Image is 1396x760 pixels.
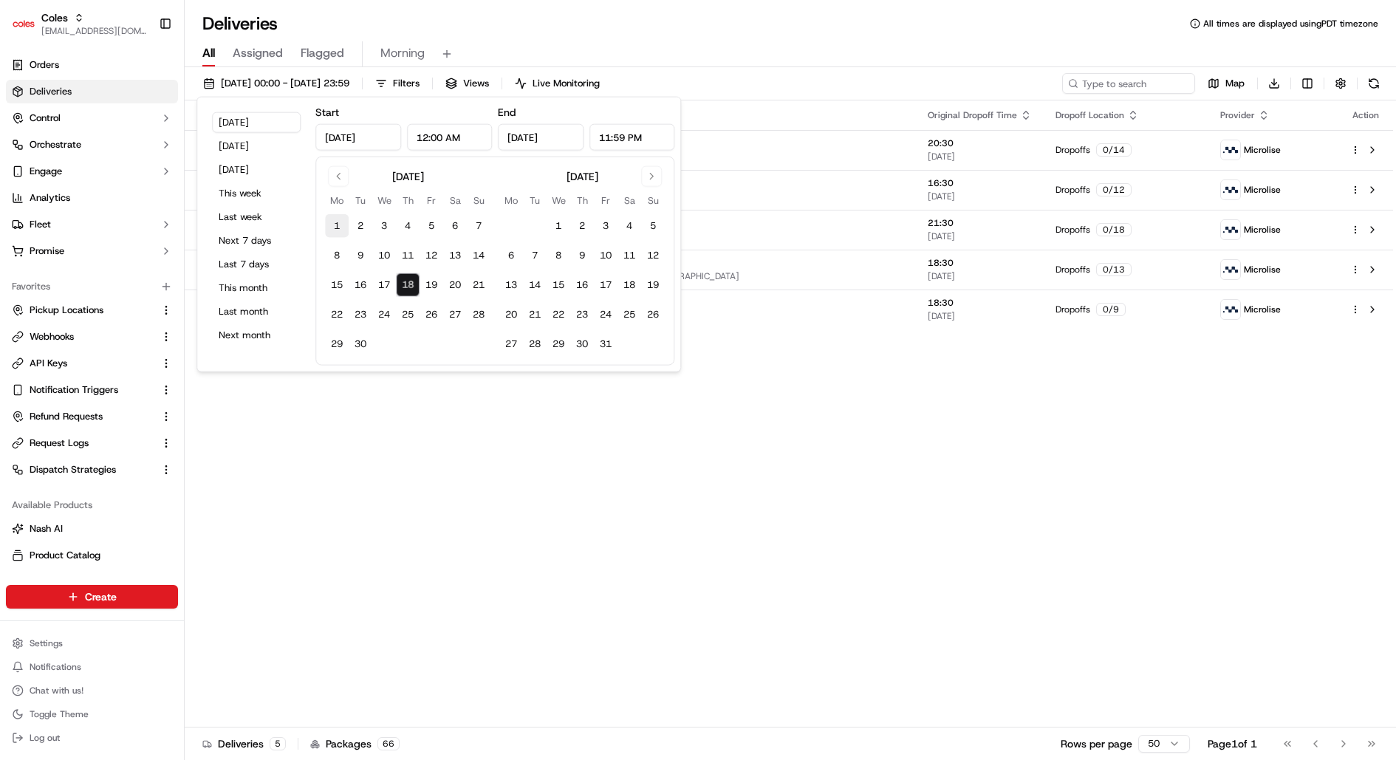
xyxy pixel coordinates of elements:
button: 29 [325,332,349,356]
button: 22 [547,303,570,326]
span: Knowledge Base [30,213,113,228]
button: Filters [369,73,426,94]
button: Create [6,585,178,609]
span: Provider [1220,109,1255,121]
button: 27 [443,303,467,326]
button: Settings [6,633,178,654]
button: 13 [443,244,467,267]
img: microlise_logo.jpeg [1221,260,1240,279]
span: 18:30 [928,297,1032,309]
button: 20 [443,273,467,297]
div: 📗 [15,215,27,227]
button: 2 [570,214,594,238]
div: 0 / 13 [1096,263,1132,276]
input: Date [498,124,584,151]
button: 16 [349,273,372,297]
button: 11 [617,244,641,267]
span: Request Logs [30,437,89,450]
h1: Deliveries [202,12,278,35]
button: 7 [467,214,490,238]
span: [DATE] [928,151,1032,162]
th: Friday [420,193,443,208]
span: 20:30 [928,137,1032,149]
div: Packages [310,736,400,751]
th: Saturday [617,193,641,208]
button: 24 [372,303,396,326]
button: Nash AI [6,517,178,541]
span: Fleet [30,218,51,231]
button: 6 [443,214,467,238]
button: 10 [372,244,396,267]
button: 18 [617,273,641,297]
button: Views [439,73,496,94]
span: Orders [30,58,59,72]
button: 14 [467,244,490,267]
span: Dropoff Location [1055,109,1124,121]
span: Map [1225,77,1245,90]
button: 23 [349,303,372,326]
button: ColesColes[EMAIL_ADDRESS][DOMAIN_NAME] [6,6,153,41]
button: 31 [594,332,617,356]
button: Notification Triggers [6,378,178,402]
a: Webhooks [12,330,154,343]
button: [DATE] [212,112,301,133]
button: 30 [349,332,372,356]
button: Coles [41,10,68,25]
button: [EMAIL_ADDRESS][DOMAIN_NAME] [41,25,147,37]
button: 1 [547,214,570,238]
button: [DATE] [212,160,301,180]
span: Original Dropoff Time [928,109,1017,121]
a: Analytics [6,186,178,210]
th: Saturday [443,193,467,208]
span: Refund Requests [30,410,103,423]
button: [DATE] [212,136,301,157]
button: 25 [617,303,641,326]
button: Request Logs [6,431,178,455]
th: Sunday [641,193,665,208]
button: Last month [212,301,301,322]
a: Product Catalog [12,549,172,562]
button: Product Catalog [6,544,178,567]
label: End [498,106,516,119]
span: All [202,44,215,62]
button: 25 [396,303,420,326]
div: [DATE] [392,169,424,184]
button: Next 7 days [212,230,301,251]
a: 💻API Documentation [119,208,243,234]
button: 26 [641,303,665,326]
span: [PERSON_NAME], [PERSON_NAME] SA 5112, [GEOGRAPHIC_DATA] [459,270,904,282]
button: Control [6,106,178,130]
span: Dropoffs [1055,224,1090,236]
button: 3 [372,214,396,238]
span: Toggle Theme [30,708,89,720]
span: Floriedale Rd & [PERSON_NAME][STREET_ADDRESS] [459,310,904,322]
th: Monday [499,193,523,208]
button: Go to next month [641,166,662,187]
span: Microlise [1244,144,1281,156]
th: Tuesday [523,193,547,208]
button: 13 [499,273,523,297]
button: 23 [570,303,594,326]
button: Toggle Theme [6,704,178,725]
button: Dispatch Strategies [6,458,178,482]
th: Thursday [396,193,420,208]
span: Settings [30,637,63,649]
button: 2 [349,214,372,238]
span: Assigned [233,44,283,62]
button: 30 [570,332,594,356]
span: Promise [30,244,64,258]
div: Available Products [6,493,178,517]
button: 21 [523,303,547,326]
span: [DATE] [928,191,1032,202]
span: Views [463,77,489,90]
button: 9 [570,244,594,267]
span: Dispatch Strategies [30,463,116,476]
button: 1 [325,214,349,238]
a: 📗Knowledge Base [9,208,119,234]
input: Got a question? Start typing here... [38,95,266,110]
span: Dropoffs [1055,184,1090,196]
span: Nash AI [30,522,63,535]
img: microlise_logo.jpeg [1221,300,1240,319]
button: 19 [420,273,443,297]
